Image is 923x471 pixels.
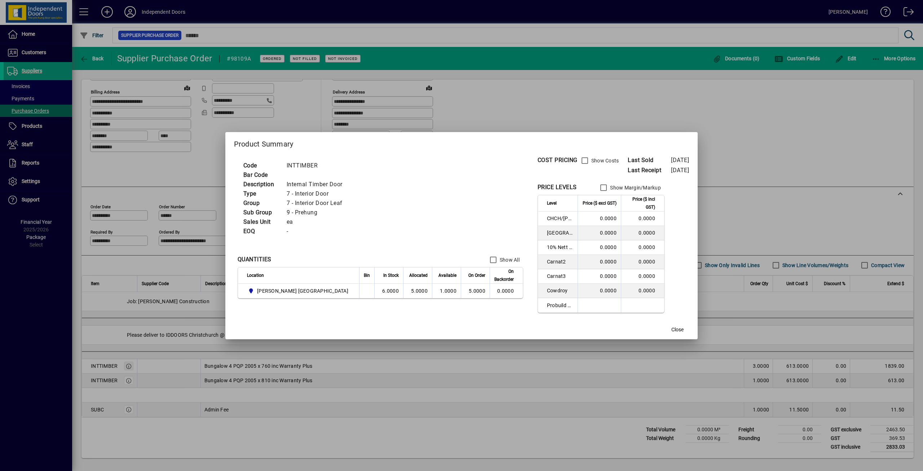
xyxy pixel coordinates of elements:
td: 0.0000 [578,269,621,284]
td: 0.0000 [621,255,664,269]
button: Close [666,323,689,336]
td: 7 - Interior Door [283,189,351,199]
span: On Backorder [494,267,514,283]
td: INTTIMBER [283,161,351,170]
span: [DATE] [671,167,689,174]
td: 0.0000 [578,211,621,226]
span: Bin [364,271,370,279]
span: [DATE] [671,157,689,163]
td: Bar Code [240,170,283,180]
td: 0.0000 [621,226,664,240]
span: Last Receipt [628,166,671,175]
span: On Order [468,271,485,279]
span: Location [247,271,264,279]
td: Sub Group [240,208,283,217]
label: Show Costs [590,157,619,164]
td: 1.0000 [432,284,461,298]
td: 0.0000 [621,211,664,226]
span: Level [547,199,557,207]
td: Type [240,189,283,199]
div: PRICE LEVELS [538,183,577,192]
td: 7 - Interior Door Leaf [283,199,351,208]
td: 0.0000 [578,226,621,240]
td: Description [240,180,283,189]
span: Carnat3 [547,272,573,280]
td: Sales Unit [240,217,283,227]
td: Internal Timber Door [283,180,351,189]
span: Price ($ excl GST) [583,199,617,207]
td: 0.0000 [578,284,621,298]
span: Cromwell Central Otago [247,287,351,295]
span: Close [671,326,684,333]
span: [GEOGRAPHIC_DATA] [547,229,573,236]
span: Price ($ incl GST) [626,195,655,211]
label: Show Margin/Markup [609,184,661,191]
span: 5.0000 [469,288,485,294]
span: Cowdroy [547,287,573,294]
span: Allocated [409,271,428,279]
td: 6.0000 [374,284,403,298]
label: Show All [498,256,520,263]
div: QUANTITIES [238,255,271,264]
td: ea [283,217,351,227]
td: 0.0000 [578,240,621,255]
span: 10% Nett list [547,244,573,251]
td: 9 - Prehung [283,208,351,217]
td: 0.0000 [621,240,664,255]
span: Available [438,271,456,279]
td: 0.0000 [578,255,621,269]
td: - [283,227,351,236]
td: EOQ [240,227,283,236]
div: COST PRICING [538,156,578,165]
span: Probuild GH [547,302,573,309]
h2: Product Summary [225,132,698,153]
td: Code [240,161,283,170]
td: Group [240,199,283,208]
td: 5.0000 [403,284,432,298]
span: [PERSON_NAME] [GEOGRAPHIC_DATA] [257,287,348,295]
td: 0.0000 [621,269,664,284]
span: In Stock [383,271,399,279]
span: Carnat2 [547,258,573,265]
td: 0.0000 [621,284,664,298]
span: Last Sold [628,156,671,165]
td: 0.0000 [490,284,523,298]
span: CHCH/[PERSON_NAME] [547,215,573,222]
